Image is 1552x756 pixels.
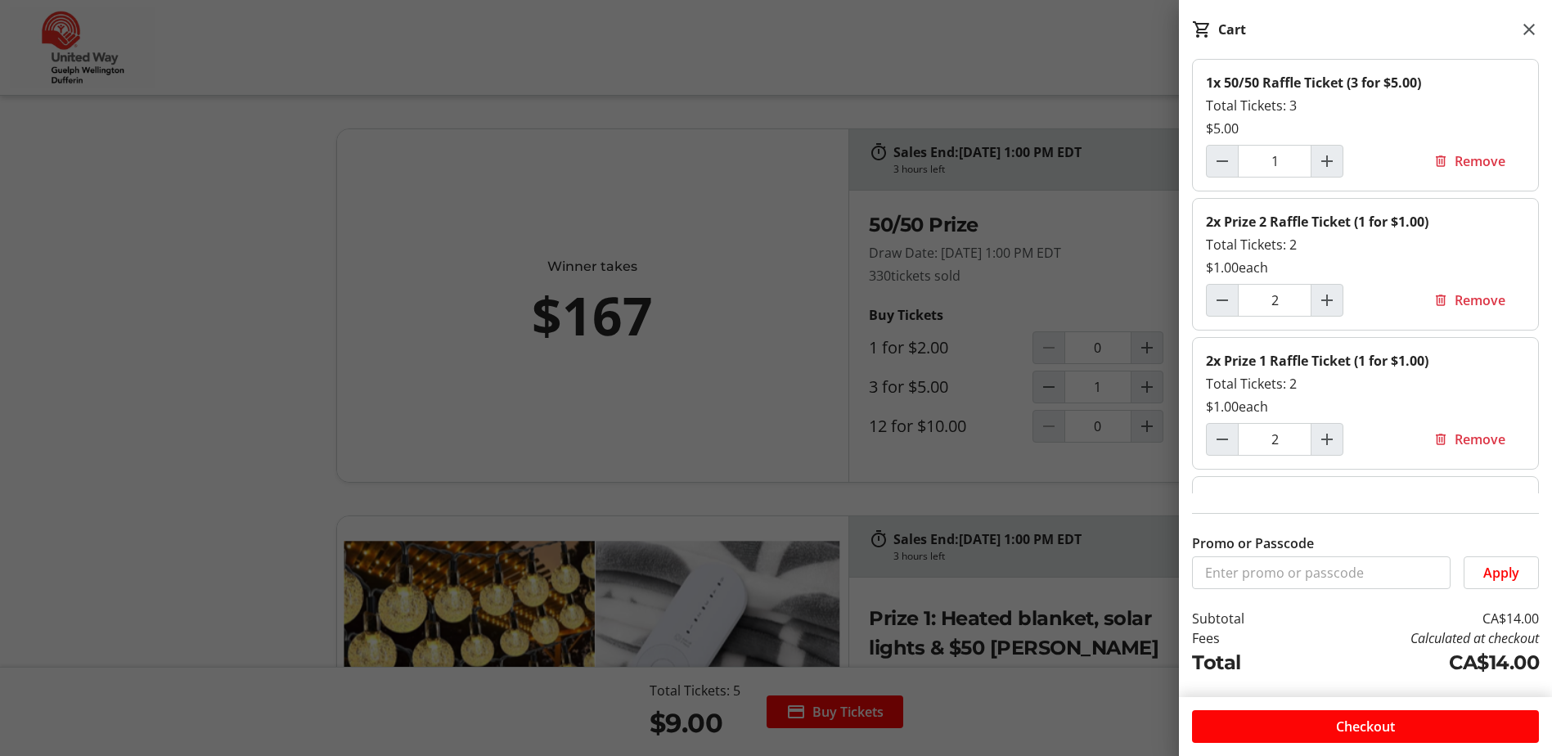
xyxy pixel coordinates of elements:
div: $5.00 [1206,119,1525,138]
span: Apply [1483,563,1519,583]
input: Prize 1 Raffle Ticket (1 for $1.00) Quantity [1238,423,1311,456]
div: 1x 50/50 Raffle Ticket (3 for $5.00) [1206,73,1525,92]
span: Checkout [1336,717,1395,736]
div: $1.00 each [1206,397,1525,416]
td: Total [1192,648,1293,677]
button: Remove [1414,423,1525,456]
span: Remove [1455,290,1505,310]
span: Remove [1455,151,1505,171]
div: Total Tickets: 2 [1206,235,1525,254]
button: Remove [1414,284,1525,317]
button: Decrement by one [1207,285,1238,316]
td: Fees [1192,628,1293,648]
button: Increment by one [1311,424,1343,455]
div: 2x Prize 2 Raffle Ticket (1 for $1.00) [1206,212,1525,232]
input: Prize 2 Raffle Ticket (1 for $1.00) Quantity [1238,284,1311,317]
td: Subtotal [1192,609,1293,628]
span: Remove [1455,430,1505,449]
button: Decrement by one [1207,146,1238,177]
div: $1.00 each [1206,258,1525,277]
button: Decrement by one [1207,424,1238,455]
div: Total Tickets: 2 [1206,374,1525,394]
div: Cart [1218,20,1246,39]
div: Total Tickets: 3 [1206,96,1525,115]
button: Checkout [1192,710,1539,743]
button: Apply [1464,556,1539,589]
label: Promo or Passcode [1192,533,1314,553]
button: Increment by one [1311,146,1343,177]
button: Remove [1414,145,1525,178]
button: Increment by one [1311,285,1343,316]
div: 1x Lunch Ticket [1206,490,1525,510]
td: Calculated at checkout [1293,628,1539,648]
div: 2x Prize 1 Raffle Ticket (1 for $1.00) [1206,351,1525,371]
td: CA$14.00 [1293,609,1539,628]
input: Enter promo or passcode [1192,556,1451,589]
td: CA$14.00 [1293,648,1539,677]
input: 50/50 Raffle Ticket (3 for $5.00) Quantity [1238,145,1311,178]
